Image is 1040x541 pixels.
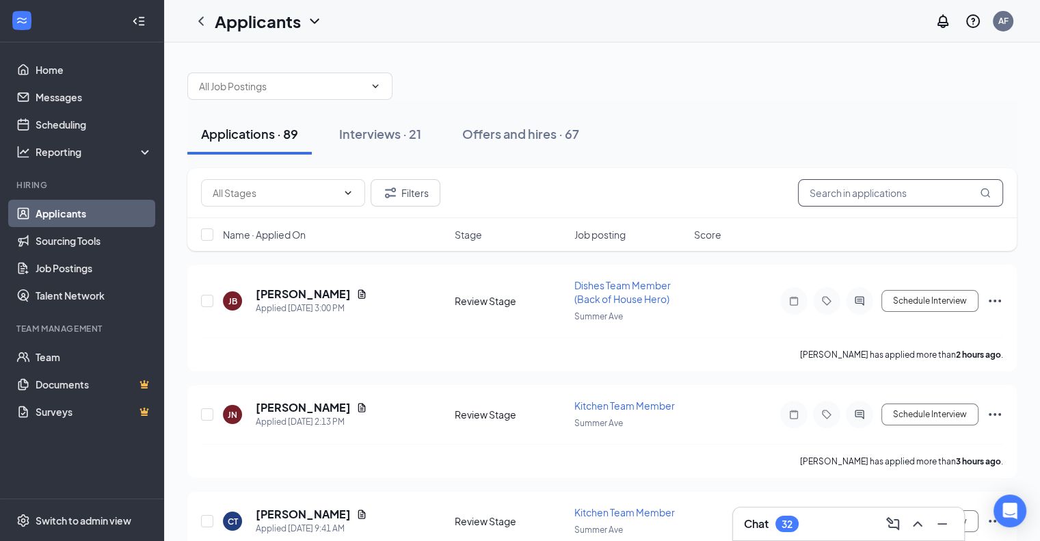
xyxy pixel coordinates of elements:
a: Scheduling [36,111,152,138]
span: Summer Ave [574,311,623,321]
svg: Ellipses [987,293,1003,309]
svg: Collapse [132,14,146,28]
span: Kitchen Team Member [574,506,675,518]
div: Interviews · 21 [339,125,421,142]
button: Filter Filters [371,179,440,207]
div: Switch to admin view [36,514,131,527]
svg: ComposeMessage [885,516,901,532]
div: Review Stage [455,514,566,528]
svg: Minimize [934,516,950,532]
span: Stage [455,228,482,241]
input: Search in applications [798,179,1003,207]
div: Applied [DATE] 3:00 PM [256,302,367,315]
div: Applied [DATE] 9:41 AM [256,522,367,536]
input: All Stages [213,185,337,200]
div: JB [228,295,237,307]
button: Schedule Interview [881,290,978,312]
button: Schedule Interview [881,404,978,425]
span: Summer Ave [574,525,623,535]
a: Sourcing Tools [36,227,152,254]
svg: Settings [16,514,30,527]
div: JN [228,409,237,421]
h5: [PERSON_NAME] [256,400,351,415]
button: Minimize [931,513,953,535]
svg: Analysis [16,145,30,159]
div: Applied [DATE] 2:13 PM [256,415,367,429]
svg: ChevronDown [343,187,354,198]
svg: Document [356,289,367,300]
svg: Ellipses [987,406,1003,423]
span: Kitchen Team Member [574,399,675,412]
b: 3 hours ago [956,456,1001,466]
svg: MagnifyingGlass [980,187,991,198]
div: 32 [782,518,792,530]
div: AF [998,15,1009,27]
svg: WorkstreamLogo [15,14,29,27]
svg: ChevronDown [370,81,381,92]
svg: Document [356,509,367,520]
a: SurveysCrown [36,398,152,425]
svg: ActiveChat [851,295,868,306]
svg: Document [356,402,367,413]
h5: [PERSON_NAME] [256,507,351,522]
div: Offers and hires · 67 [462,125,579,142]
div: Hiring [16,179,150,191]
div: Reporting [36,145,153,159]
span: Score [694,228,721,241]
div: Team Management [16,323,150,334]
div: Review Stage [455,408,566,421]
div: Review Stage [455,294,566,308]
svg: Note [786,295,802,306]
a: Team [36,343,152,371]
p: [PERSON_NAME] has applied more than . [800,349,1003,360]
span: Job posting [574,228,626,241]
svg: Ellipses [987,513,1003,529]
h1: Applicants [215,10,301,33]
button: ComposeMessage [882,513,904,535]
svg: Notifications [935,13,951,29]
a: DocumentsCrown [36,371,152,398]
svg: Note [786,409,802,420]
a: Home [36,56,152,83]
h3: Chat [744,516,769,531]
button: ChevronUp [907,513,929,535]
a: Talent Network [36,282,152,309]
b: 2 hours ago [956,349,1001,360]
div: Open Intercom Messenger [994,494,1026,527]
a: Job Postings [36,254,152,282]
svg: ChevronUp [909,516,926,532]
svg: ActiveChat [851,409,868,420]
span: Summer Ave [574,418,623,428]
p: [PERSON_NAME] has applied more than . [800,456,1003,467]
svg: QuestionInfo [965,13,981,29]
span: Dishes Team Member (Back of House Hero) [574,279,671,305]
a: Messages [36,83,152,111]
div: CT [228,516,238,527]
h5: [PERSON_NAME] [256,287,351,302]
span: Name · Applied On [223,228,306,241]
svg: Tag [818,409,835,420]
a: Applicants [36,200,152,227]
div: Applications · 89 [201,125,298,142]
svg: ChevronDown [306,13,323,29]
svg: Filter [382,185,399,201]
svg: Tag [818,295,835,306]
svg: ChevronLeft [193,13,209,29]
input: All Job Postings [199,79,364,94]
